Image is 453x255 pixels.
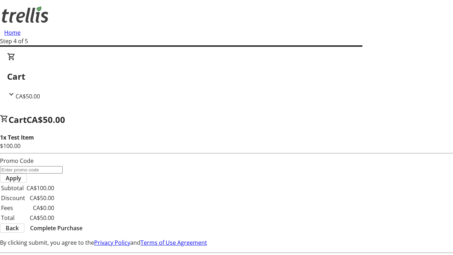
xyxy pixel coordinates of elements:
[26,213,55,222] td: CA$50.00
[1,213,25,222] td: Total
[26,183,55,193] td: CA$100.00
[26,193,55,203] td: CA$50.00
[26,203,55,212] td: CA$0.00
[8,114,27,125] span: Cart
[24,224,88,232] button: Complete Purchase
[7,52,446,101] div: CartCA$50.00
[1,203,25,212] td: Fees
[141,239,207,246] a: Terms of Use Agreement
[16,92,40,100] span: CA$50.00
[6,224,19,232] span: Back
[7,70,446,83] h2: Cart
[1,183,25,193] td: Subtotal
[30,224,82,232] span: Complete Purchase
[6,174,21,182] span: Apply
[94,239,130,246] a: Privacy Policy
[27,114,65,125] span: CA$50.00
[1,193,25,203] td: Discount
